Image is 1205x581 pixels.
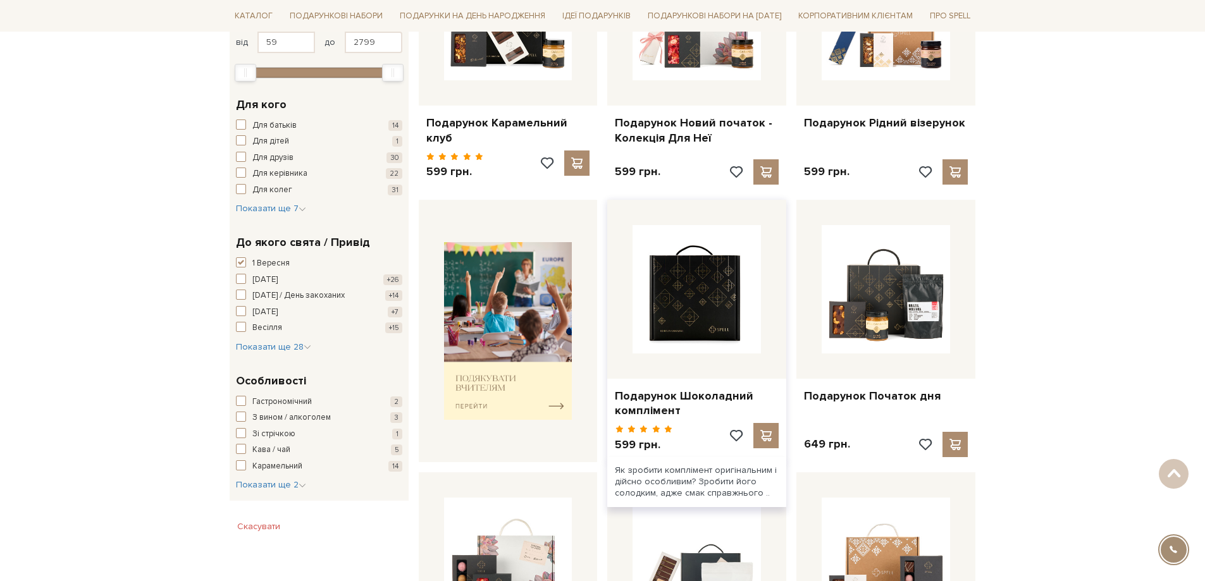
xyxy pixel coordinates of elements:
[392,136,402,147] span: 1
[252,119,297,132] span: Для батьків
[236,274,402,286] button: [DATE] +26
[804,437,850,451] p: 649 грн.
[230,517,288,537] button: Скасувати
[236,479,306,491] button: Показати ще 2
[236,306,402,319] button: [DATE] +7
[793,5,918,27] a: Корпоративним клієнтам
[390,396,402,407] span: 2
[324,37,335,48] span: до
[252,135,289,148] span: Для дітей
[236,184,402,197] button: Для колег 31
[252,396,312,408] span: Гастрономічний
[643,5,786,27] a: Подарункові набори на [DATE]
[235,64,256,82] div: Min
[385,322,402,333] span: +15
[633,225,761,353] img: Подарунок Шоколадний комплімент
[252,168,307,180] span: Для керівника
[426,116,590,145] a: Подарунок Карамельний клуб
[236,234,370,251] span: До якого свята / Привід
[388,307,402,317] span: +7
[388,120,402,131] span: 14
[236,152,402,164] button: Для друзів 30
[236,37,248,48] span: від
[236,135,402,148] button: Для дітей 1
[804,389,968,403] a: Подарунок Початок дня
[386,152,402,163] span: 30
[557,6,636,26] a: Ідеї подарунків
[426,164,484,179] p: 599 грн.
[236,428,402,441] button: Зі стрічкою 1
[236,257,402,270] button: 1 Вересня
[236,168,402,180] button: Для керівника 22
[395,6,550,26] a: Подарунки на День народження
[236,460,402,473] button: Карамельний 14
[382,64,404,82] div: Max
[236,412,402,424] button: З вином / алкоголем 3
[925,6,975,26] a: Про Spell
[236,203,306,214] span: Показати ще 7
[236,341,311,352] span: Показати ще 28
[252,152,294,164] span: Для друзів
[391,444,402,455] span: 5
[390,412,402,423] span: 3
[236,372,306,389] span: Особливості
[385,290,402,301] span: +14
[257,32,315,53] input: Ціна
[285,6,388,26] a: Подарункові набори
[444,242,572,420] img: banner
[252,290,345,302] span: [DATE] / День закоханих
[252,184,292,197] span: Для колег
[615,116,779,145] a: Подарунок Новий початок - Колекція Для Неї
[392,429,402,439] span: 1
[615,389,779,419] a: Подарунок Шоколадний комплімент
[252,322,282,334] span: Весілля
[236,96,287,113] span: Для кого
[607,457,786,507] div: Як зробити комплімент оригінальним і дійсно особливим? Зробити його солодким, адже смак справжньо...
[386,168,402,179] span: 22
[236,119,402,132] button: Для батьків 14
[252,274,278,286] span: [DATE]
[252,444,290,456] span: Кава / чай
[388,185,402,195] span: 31
[252,412,331,424] span: З вином / алкоголем
[345,32,402,53] input: Ціна
[615,437,672,452] p: 599 грн.
[236,290,402,302] button: [DATE] / День закоханих +14
[615,164,660,179] p: 599 грн.
[383,274,402,285] span: +26
[252,257,290,270] span: 1 Вересня
[236,341,311,353] button: Показати ще 28
[230,6,278,26] a: Каталог
[388,461,402,472] span: 14
[252,306,278,319] span: [DATE]
[236,479,306,490] span: Показати ще 2
[804,164,850,179] p: 599 грн.
[236,322,402,334] button: Весілля +15
[236,202,306,215] button: Показати ще 7
[236,444,402,456] button: Кава / чай 5
[236,396,402,408] button: Гастрономічний 2
[804,116,968,130] a: Подарунок Рідний візерунок
[252,460,302,473] span: Карамельний
[252,428,295,441] span: Зі стрічкою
